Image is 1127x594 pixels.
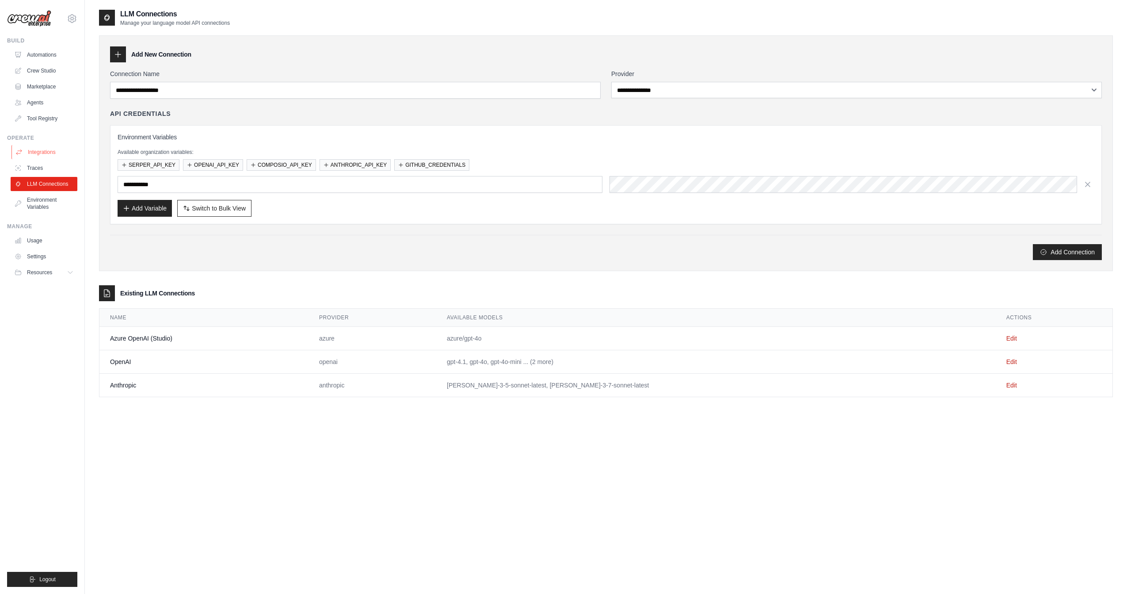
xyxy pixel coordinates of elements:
a: Tool Registry [11,111,77,126]
a: Edit [1006,335,1017,342]
td: azure/gpt-4o [436,327,996,350]
a: Integrations [11,145,78,159]
td: anthropic [308,374,436,397]
button: ANTHROPIC_API_KEY [320,159,391,171]
button: Resources [11,265,77,280]
a: Traces [11,161,77,175]
a: Usage [11,234,77,248]
img: Logo [7,10,51,27]
a: Environment Variables [11,193,77,214]
div: Operate [7,134,77,142]
label: Provider [611,69,1102,78]
td: [PERSON_NAME]-3-5-sonnet-latest, [PERSON_NAME]-3-7-sonnet-latest [436,374,996,397]
h3: Environment Variables [118,133,1094,142]
td: OpenAI [99,350,308,374]
a: Agents [11,96,77,110]
button: SERPER_API_KEY [118,159,179,171]
a: Settings [11,249,77,264]
h2: LLM Connections [120,9,230,19]
a: Automations [11,48,77,62]
button: Logout [7,572,77,587]
label: Connection Name [110,69,601,78]
div: Manage [7,223,77,230]
p: Manage your language model API connections [120,19,230,27]
span: Logout [39,576,56,583]
td: gpt-4.1, gpt-4o, gpt-4o-mini ... (2 more) [436,350,996,374]
a: LLM Connections [11,177,77,191]
a: Edit [1006,358,1017,365]
button: COMPOSIO_API_KEY [247,159,316,171]
td: Azure OpenAI (Studio) [99,327,308,350]
td: azure [308,327,436,350]
button: Add Variable [118,200,172,217]
h3: Add New Connection [131,50,191,59]
h4: API Credentials [110,109,171,118]
span: Resources [27,269,52,276]
div: Build [7,37,77,44]
p: Available organization variables: [118,149,1094,156]
button: GITHUB_CREDENTIALS [394,159,469,171]
th: Provider [308,309,436,327]
button: Switch to Bulk View [177,200,251,217]
a: Marketplace [11,80,77,94]
a: Crew Studio [11,64,77,78]
h3: Existing LLM Connections [120,289,195,298]
span: Switch to Bulk View [192,204,246,213]
button: Add Connection [1033,244,1102,260]
a: Edit [1006,382,1017,389]
th: Actions [996,309,1112,327]
th: Available Models [436,309,996,327]
button: OPENAI_API_KEY [183,159,243,171]
td: openai [308,350,436,374]
td: Anthropic [99,374,308,397]
th: Name [99,309,308,327]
